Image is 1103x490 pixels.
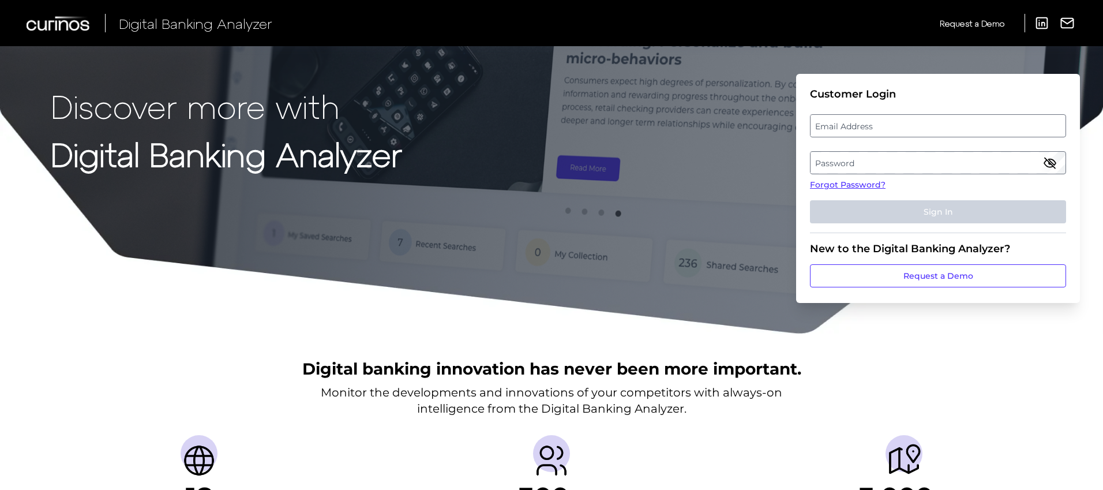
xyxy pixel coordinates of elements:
[27,16,91,31] img: Curinos
[940,14,1004,33] a: Request a Demo
[119,15,272,32] span: Digital Banking Analyzer
[810,264,1066,287] a: Request a Demo
[810,242,1066,255] div: New to the Digital Banking Analyzer?
[810,179,1066,191] a: Forgot Password?
[811,152,1065,173] label: Password
[181,442,217,479] img: Countries
[302,358,801,380] h2: Digital banking innovation has never been more important.
[810,200,1066,223] button: Sign In
[940,18,1004,28] span: Request a Demo
[321,384,782,417] p: Monitor the developments and innovations of your competitors with always-on intelligence from the...
[51,134,402,173] strong: Digital Banking Analyzer
[533,442,570,479] img: Providers
[886,442,922,479] img: Journeys
[811,115,1065,136] label: Email Address
[51,88,402,124] p: Discover more with
[810,88,1066,100] div: Customer Login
